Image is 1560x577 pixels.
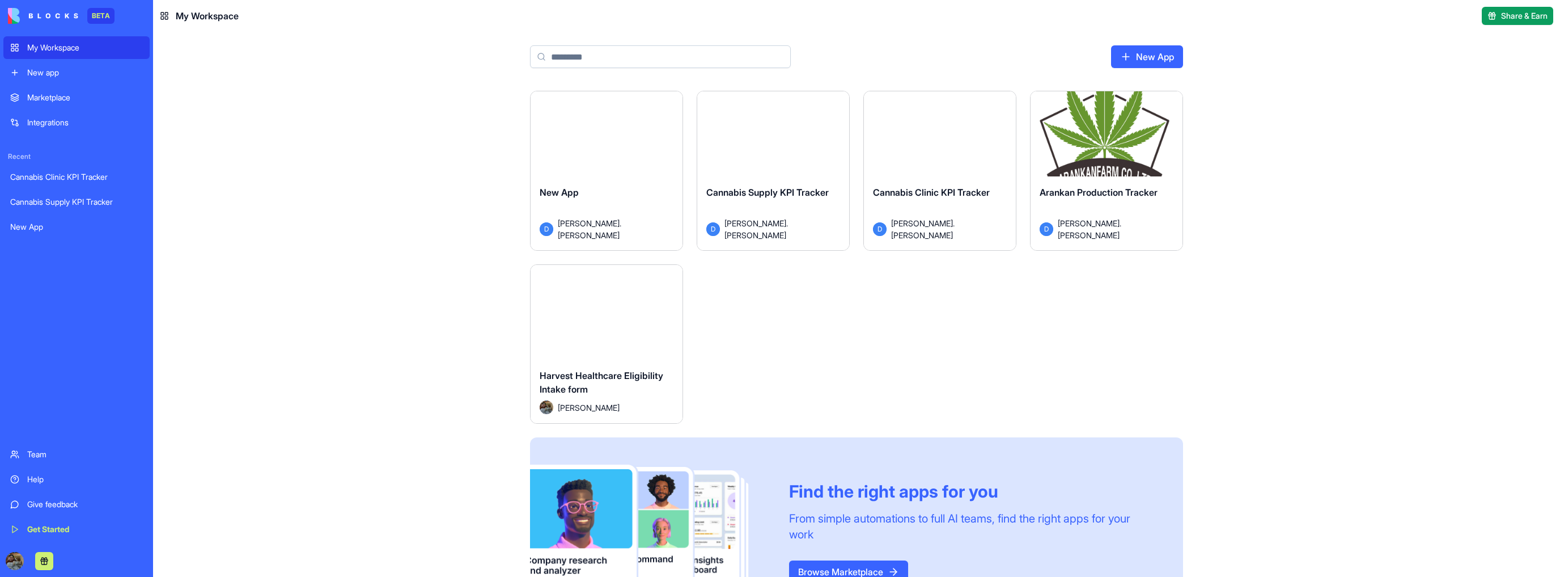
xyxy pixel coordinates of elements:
div: Integrations [27,117,143,128]
span: D [706,222,720,236]
div: Marketplace [27,92,143,103]
a: Arankan Production TrackerD[PERSON_NAME].[PERSON_NAME] [1030,91,1183,251]
div: Get Started [27,524,143,535]
a: Help [3,468,150,491]
div: Help [27,474,143,485]
a: Cannabis Supply KPI TrackerD[PERSON_NAME].[PERSON_NAME] [697,91,850,251]
span: Cannabis Supply KPI Tracker [706,187,829,198]
a: Give feedback [3,493,150,516]
span: D [873,222,887,236]
span: Cannabis Clinic KPI Tracker [873,187,990,198]
a: New App [1111,45,1183,68]
a: Team [3,443,150,466]
div: BETA [87,8,115,24]
span: [PERSON_NAME].[PERSON_NAME] [1058,217,1164,241]
a: Integrations [3,111,150,134]
button: Share & Earn [1482,7,1553,25]
div: Team [27,449,143,460]
span: Share & Earn [1501,10,1548,22]
span: D [1040,222,1053,236]
a: New App [3,216,150,238]
span: [PERSON_NAME].[PERSON_NAME] [891,217,998,241]
div: New app [27,67,143,78]
div: Cannabis Supply KPI Tracker [10,196,143,208]
a: My Workspace [3,36,150,59]
a: New app [3,61,150,84]
img: logo [8,8,78,24]
div: Find the right apps for you [789,481,1156,502]
span: D [540,222,553,236]
a: Cannabis Clinic KPI Tracker [3,166,150,188]
span: New App [540,187,579,198]
div: From simple automations to full AI teams, find the right apps for your work [789,511,1156,542]
div: New App [10,221,143,233]
div: Give feedback [27,499,143,510]
a: New AppD[PERSON_NAME].[PERSON_NAME] [530,91,683,251]
span: [PERSON_NAME].[PERSON_NAME] [558,217,664,241]
span: [PERSON_NAME].[PERSON_NAME] [724,217,831,241]
span: [PERSON_NAME] [558,402,620,414]
a: BETA [8,8,115,24]
a: Cannabis Supply KPI Tracker [3,191,150,213]
a: Get Started [3,518,150,541]
span: My Workspace [176,9,239,23]
a: Marketplace [3,86,150,109]
a: Cannabis Clinic KPI TrackerD[PERSON_NAME].[PERSON_NAME] [863,91,1016,251]
span: Harvest Healthcare Eligibility Intake form [540,370,663,395]
span: Arankan Production Tracker [1040,187,1158,198]
img: Avatar [540,401,553,414]
span: Recent [3,152,150,161]
div: My Workspace [27,42,143,53]
img: ACg8ocLckqTCADZMVyP0izQdSwexkWcE6v8a1AEXwgvbafi3xFy3vSx8=s96-c [6,552,24,570]
div: Cannabis Clinic KPI Tracker [10,171,143,183]
a: Harvest Healthcare Eligibility Intake formAvatar[PERSON_NAME] [530,264,683,424]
